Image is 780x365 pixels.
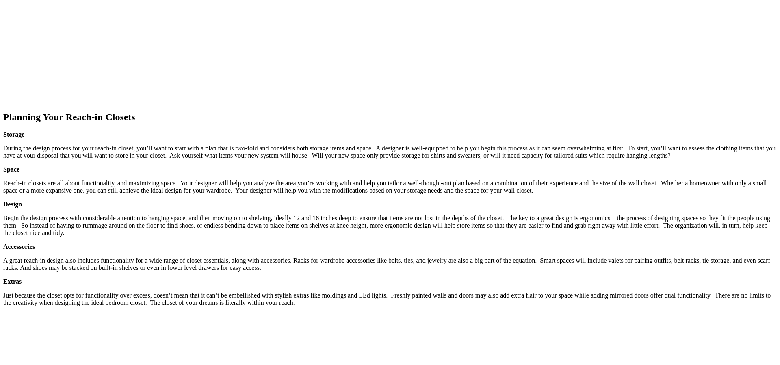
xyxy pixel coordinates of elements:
[3,180,777,194] p: Reach-in closets are all about functionality, and maximizing space. Your designer will help you a...
[3,243,35,250] strong: Accessories
[3,201,22,208] strong: Design
[3,166,19,173] strong: Space
[3,292,777,306] p: Just because the closet opts for functionality over excess, doesn’t mean that it can’t be embelli...
[3,278,22,285] strong: Extras
[3,131,24,138] strong: Storage
[3,257,777,272] p: A great reach-in design also includes functionality for a wide range of closet essentials, along ...
[3,112,777,123] h2: Planning Your Reach-in Closets
[3,145,777,159] p: During the design process for your reach-in closet, you’ll want to start with a plan that is two-...
[3,215,777,237] p: Begin the design process with considerable attention to hanging space, and then moving on to shel...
